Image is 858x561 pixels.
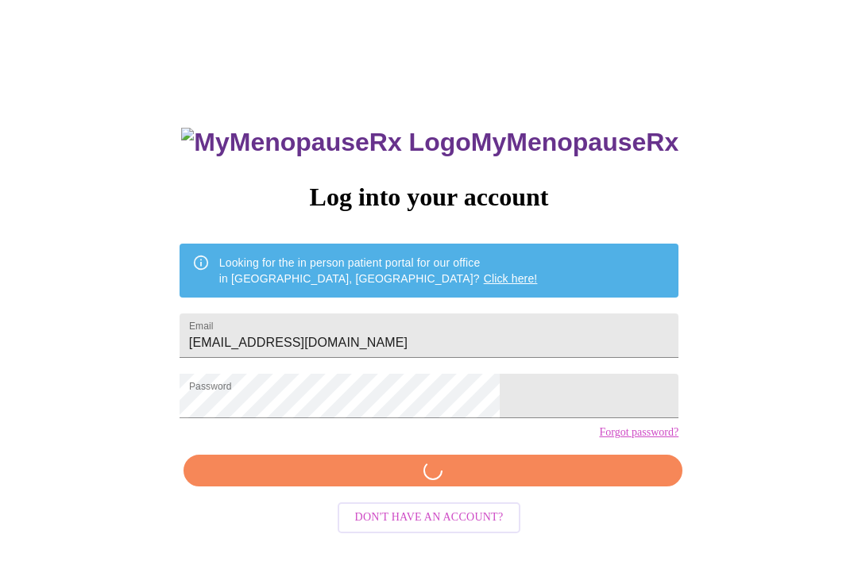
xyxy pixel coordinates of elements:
h3: Log into your account [180,183,678,212]
span: Don't have an account? [355,508,504,528]
a: Forgot password? [599,426,678,439]
button: Don't have an account? [338,502,521,533]
h3: MyMenopauseRx [181,128,678,157]
div: Looking for the in person patient portal for our office in [GEOGRAPHIC_DATA], [GEOGRAPHIC_DATA]? [219,248,538,293]
a: Click here! [484,272,538,285]
img: MyMenopauseRx Logo [181,128,470,157]
a: Don't have an account? [334,509,525,523]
